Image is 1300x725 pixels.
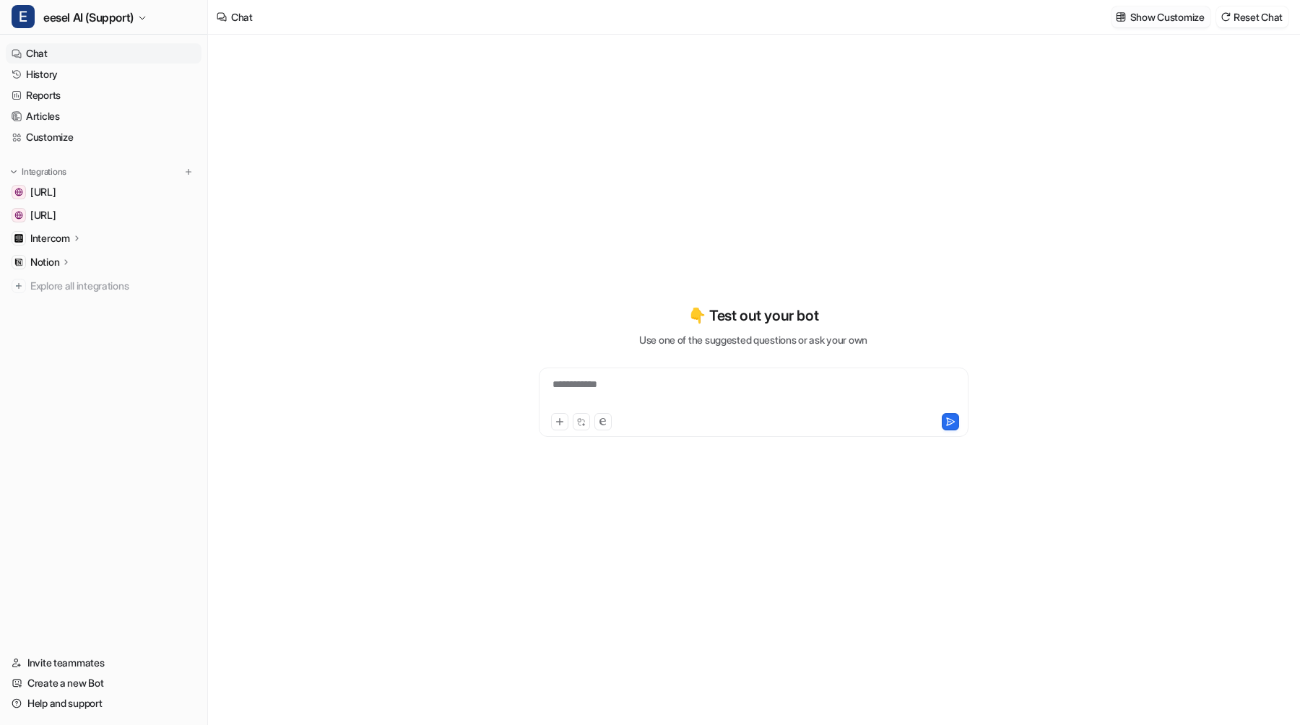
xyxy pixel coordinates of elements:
img: Intercom [14,234,23,243]
span: [URL] [30,185,56,199]
img: explore all integrations [12,279,26,293]
a: docs.eesel.ai[URL] [6,182,201,202]
p: Notion [30,255,59,269]
img: docs.eesel.ai [14,188,23,196]
span: [URL] [30,208,56,222]
p: 👇 Test out your bot [688,305,818,326]
a: Chat [6,43,201,64]
a: History [6,64,201,84]
span: Explore all integrations [30,274,196,298]
a: Invite teammates [6,653,201,673]
a: Articles [6,106,201,126]
img: expand menu [9,167,19,177]
img: reset [1221,12,1231,22]
a: www.eesel.ai[URL] [6,205,201,225]
span: E [12,5,35,28]
img: www.eesel.ai [14,211,23,220]
span: eesel AI (Support) [43,7,134,27]
img: customize [1116,12,1126,22]
p: Use one of the suggested questions or ask your own [639,332,867,347]
button: Integrations [6,165,71,179]
a: Reports [6,85,201,105]
a: Help and support [6,693,201,713]
button: Show Customize [1111,6,1210,27]
a: Explore all integrations [6,276,201,296]
img: Notion [14,258,23,266]
a: Create a new Bot [6,673,201,693]
button: Reset Chat [1216,6,1288,27]
p: Show Customize [1130,9,1205,25]
p: Integrations [22,166,66,178]
a: Customize [6,127,201,147]
img: menu_add.svg [183,167,194,177]
div: Chat [231,9,253,25]
p: Intercom [30,231,70,246]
